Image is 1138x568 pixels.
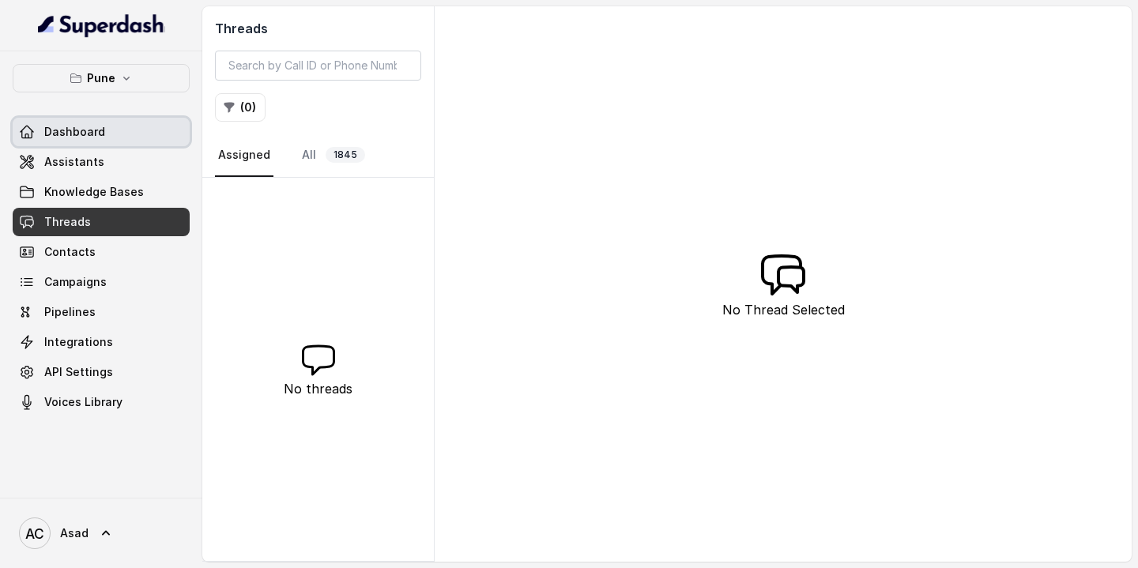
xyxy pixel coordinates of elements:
a: Assigned [215,134,273,177]
a: Dashboard [13,118,190,146]
a: Assistants [13,148,190,176]
span: Contacts [44,244,96,260]
a: Pipelines [13,298,190,326]
span: Dashboard [44,124,105,140]
h2: Threads [215,19,421,38]
img: light.svg [38,13,165,38]
p: Pune [87,69,115,88]
span: Asad [60,525,89,541]
button: Pune [13,64,190,92]
a: Campaigns [13,268,190,296]
a: Asad [13,511,190,555]
span: Assistants [44,154,104,170]
span: Threads [44,214,91,230]
input: Search by Call ID or Phone Number [215,51,421,81]
span: Campaigns [44,274,107,290]
a: Contacts [13,238,190,266]
a: Integrations [13,328,190,356]
span: Pipelines [44,304,96,320]
span: API Settings [44,364,113,380]
p: No threads [284,379,352,398]
button: (0) [215,93,266,122]
nav: Tabs [215,134,421,177]
a: API Settings [13,358,190,386]
a: Voices Library [13,388,190,416]
a: All1845 [299,134,368,177]
span: Knowledge Bases [44,184,144,200]
a: Threads [13,208,190,236]
a: Knowledge Bases [13,178,190,206]
span: 1845 [326,147,365,163]
p: No Thread Selected [722,300,845,319]
text: AC [25,525,44,542]
span: Integrations [44,334,113,350]
span: Voices Library [44,394,122,410]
